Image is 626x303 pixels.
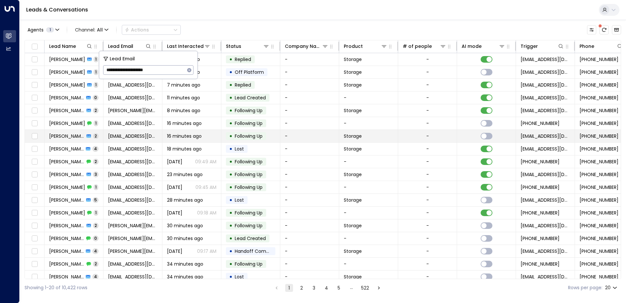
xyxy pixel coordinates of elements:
[229,79,232,91] div: •
[521,273,570,280] span: leads@space-station.co.uk
[580,210,618,216] span: +447831145939
[521,261,560,267] span: +442075890660
[226,42,269,50] div: Status
[344,197,362,203] span: Storage
[108,184,157,191] span: hunena@gmail.com
[235,222,263,229] span: Following Up
[125,27,149,33] div: Actions
[580,42,594,50] div: Phone
[229,258,232,270] div: •
[235,56,251,63] span: Replied
[344,82,362,88] span: Storage
[521,210,560,216] span: +447831145939
[197,210,216,216] p: 09:18 AM
[30,158,39,166] span: Toggle select row
[426,235,429,242] div: -
[280,53,339,66] td: -
[580,120,618,127] span: +447447698155
[49,146,84,152] span: Simon Pancutt
[426,210,429,216] div: -
[344,107,362,114] span: Storage
[72,25,111,34] button: Channel:All
[226,42,241,50] div: Status
[580,222,618,229] span: +442069475468
[426,56,429,63] div: -
[235,158,263,165] span: Following Up
[580,82,618,88] span: +447156910035
[580,69,618,75] span: +447930432075
[426,133,429,139] div: -
[49,197,84,203] span: Cameron Anderson
[375,284,383,292] button: Go to next page
[521,69,570,75] span: leads@space-station.co.uk
[229,156,232,167] div: •
[167,184,182,191] span: Aug 31, 2025
[403,42,446,50] div: # of people
[30,145,39,153] span: Toggle select row
[344,42,387,50] div: Product
[235,107,263,114] span: Following Up
[108,133,157,139] span: mayathedivine@gmail.com
[167,120,202,127] span: 16 minutes ago
[612,25,621,34] button: Archived Leads
[108,248,157,254] span: spencer.t.hill@gmail.com
[235,133,263,139] span: Following Up
[605,283,618,293] div: 20
[167,273,203,280] span: 34 minutes ago
[167,146,202,152] span: 18 minutes ago
[521,56,570,63] span: leads@space-station.co.uk
[580,56,618,63] span: +447539390431
[30,119,39,128] span: Toggle select row
[167,94,200,101] span: 11 minutes ago
[229,207,232,218] div: •
[521,248,570,254] span: leads@space-station.co.uk
[280,130,339,142] td: -
[280,168,339,181] td: -
[49,82,85,88] span: Hani Mohamed
[280,232,339,245] td: -
[30,81,39,89] span: Toggle select row
[298,284,305,292] button: Go to page 2
[339,207,398,219] td: -
[167,261,203,267] span: 34 minutes ago
[229,92,232,103] div: •
[235,261,263,267] span: Following Up
[167,222,203,229] span: 30 minutes ago
[49,94,84,101] span: Hani Mohamed
[521,158,560,165] span: +442070911975
[49,158,84,165] span: Simon Pancutt
[94,210,98,215] span: 1
[94,69,98,75] span: 1
[167,235,203,242] span: 30 minutes ago
[108,197,157,203] span: andersonc097@gmail.com
[235,171,263,178] span: Following Up
[93,223,99,228] span: 2
[167,42,204,50] div: Last Interacted
[167,171,203,178] span: 23 minutes ago
[167,210,182,216] span: Aug 31, 2025
[426,222,429,229] div: -
[339,258,398,270] td: -
[229,118,232,129] div: •
[403,42,432,50] div: # of people
[30,260,39,268] span: Toggle select row
[339,181,398,193] td: -
[167,42,211,50] div: Last Interacted
[235,197,244,203] span: Lost
[339,155,398,168] td: -
[344,69,362,75] span: Storage
[49,248,84,254] span: Spencer Hill
[521,235,560,242] span: +442069475468
[426,120,429,127] div: -
[285,284,293,292] button: page 1
[97,27,103,32] span: All
[93,95,99,100] span: 0
[49,56,85,63] span: Mr Sashko Midzhov
[108,222,157,229] span: spencer.t.hill@gmail.com
[580,261,618,267] span: +442075890660
[347,284,355,292] div: …
[108,171,157,178] span: hunena@gmail.com
[272,284,383,292] nav: pagination navigation
[93,133,99,139] span: 2
[229,169,232,180] div: •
